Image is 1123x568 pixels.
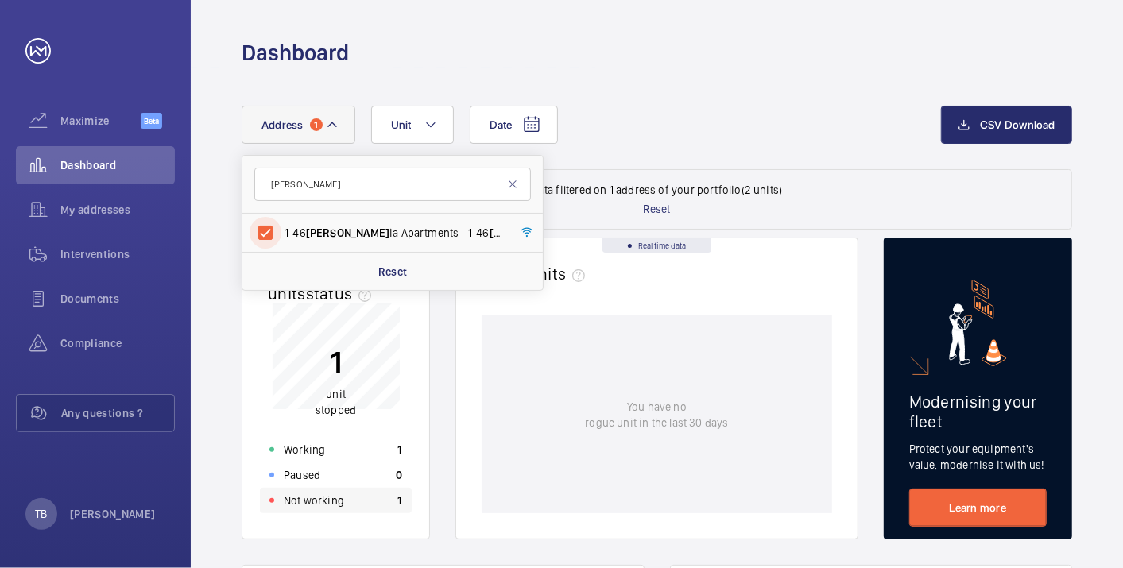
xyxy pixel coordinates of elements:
[284,493,344,508] p: Not working
[60,113,141,129] span: Maximize
[909,489,1047,527] a: Learn more
[284,442,325,458] p: Working
[391,118,412,131] span: Unit
[316,404,356,417] span: stopped
[61,405,174,421] span: Any questions ?
[254,168,531,201] input: Search by address
[242,106,355,144] button: Address1
[470,106,558,144] button: Date
[60,246,175,262] span: Interventions
[532,182,783,198] p: Data filtered on 1 address of your portfolio (2 units)
[941,106,1072,144] button: CSV Download
[644,201,671,217] p: Reset
[909,441,1047,473] p: Protect your equipment's value, modernise it with us!
[316,387,356,419] p: unit
[396,467,402,483] p: 0
[141,113,162,129] span: Beta
[60,202,175,218] span: My addresses
[585,399,728,431] p: You have no rogue unit in the last 30 days
[261,118,304,131] span: Address
[60,157,175,173] span: Dashboard
[306,226,389,239] span: [PERSON_NAME]
[316,343,356,383] p: 1
[371,106,454,144] button: Unit
[529,264,592,284] span: units
[242,38,349,68] h1: Dashboard
[285,225,503,241] span: 1-46 ia Apartments - 1-46 ia Apartments, [GEOGRAPHIC_DATA]
[980,118,1055,131] span: CSV Download
[306,284,378,303] span: status
[397,442,402,458] p: 1
[378,264,408,280] p: Reset
[909,392,1047,431] h2: Modernising your fleet
[35,506,47,522] p: TB
[602,238,711,253] div: Real time data
[70,506,156,522] p: [PERSON_NAME]
[60,291,175,307] span: Documents
[60,335,175,351] span: Compliance
[490,118,513,131] span: Date
[284,467,320,483] p: Paused
[310,118,323,131] span: 1
[949,280,1007,366] img: marketing-card.svg
[397,493,402,508] p: 1
[490,226,573,239] span: [PERSON_NAME]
